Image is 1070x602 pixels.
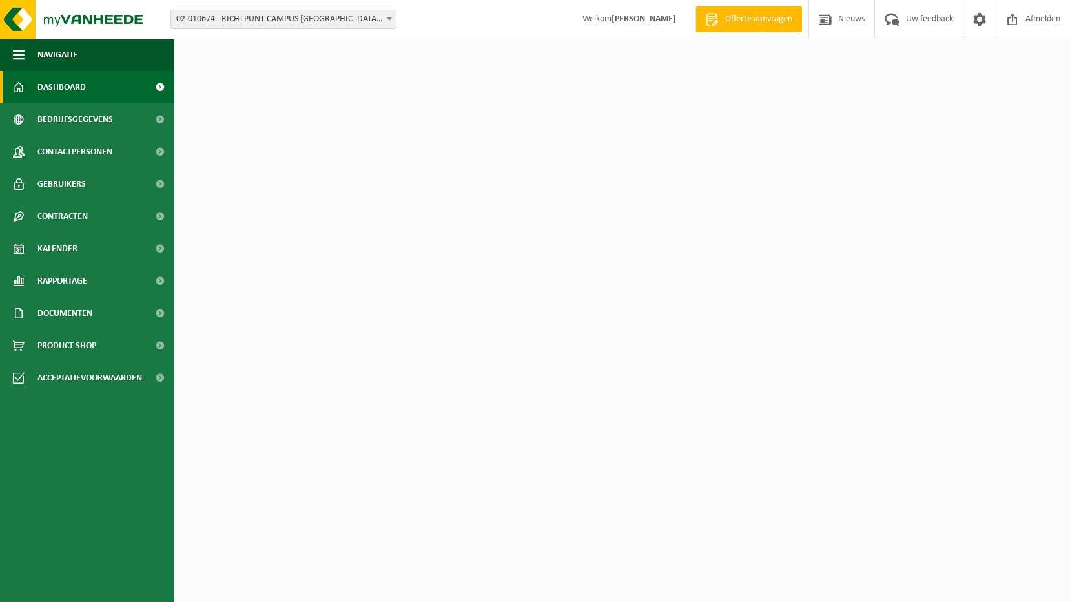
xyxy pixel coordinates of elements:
[612,14,676,24] strong: [PERSON_NAME]
[37,362,142,394] span: Acceptatievoorwaarden
[37,297,92,329] span: Documenten
[37,103,113,136] span: Bedrijfsgegevens
[37,168,86,200] span: Gebruikers
[170,10,396,29] span: 02-010674 - RICHTPUNT CAMPUS ZOTTEGEM - ZOTTEGEM
[37,329,96,362] span: Product Shop
[37,233,77,265] span: Kalender
[37,200,88,233] span: Contracten
[37,39,77,71] span: Navigatie
[171,10,396,28] span: 02-010674 - RICHTPUNT CAMPUS ZOTTEGEM - ZOTTEGEM
[695,6,802,32] a: Offerte aanvragen
[722,13,796,26] span: Offerte aanvragen
[37,136,112,168] span: Contactpersonen
[37,265,87,297] span: Rapportage
[37,71,86,103] span: Dashboard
